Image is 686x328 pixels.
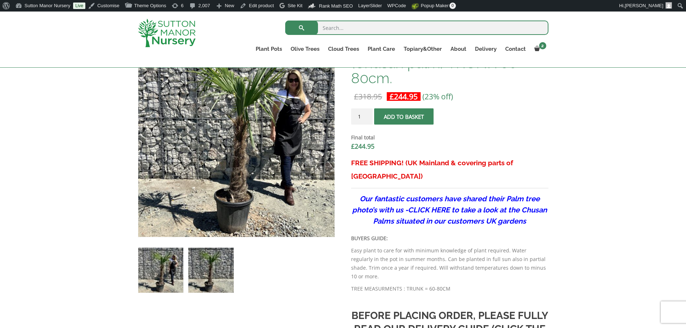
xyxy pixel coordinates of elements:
[471,44,501,54] a: Delivery
[319,3,353,9] span: Rank Math SEO
[285,21,548,35] input: Search...
[251,44,286,54] a: Plant Pots
[501,44,530,54] a: Contact
[351,284,548,293] p: TREE MEASURMENTS : TRUNK = 60-80CM
[138,19,196,47] img: logo
[286,44,324,54] a: Olive Trees
[351,142,355,150] span: £
[354,91,382,102] bdi: 318.95
[351,108,373,125] input: Product quantity
[530,44,548,54] a: 2
[625,3,663,8] span: [PERSON_NAME]
[399,44,446,54] a: Topiary&Other
[352,194,547,225] a: Our fantastic customers have shared their Palm tree photo’s with us -CLICK HERE to take a look at...
[363,44,399,54] a: Plant Care
[351,133,548,142] dt: Final total
[390,91,418,102] bdi: 244.95
[351,235,388,242] strong: BUYERS GUIDE:
[288,3,302,8] span: Site Kit
[354,91,358,102] span: £
[324,44,363,54] a: Cloud Trees
[351,156,548,183] h3: FREE SHIPPING! (UK Mainland & covering parts of [GEOGRAPHIC_DATA])
[374,108,434,125] button: Add to basket
[390,91,394,102] span: £
[446,44,471,54] a: About
[449,3,456,9] span: 0
[422,91,453,102] span: (23% off)
[351,142,375,150] bdi: 244.95
[188,248,233,293] img: Trachycarpus Fortunei (Chusan palm) TRUNK 60-80cm. - Image 2
[138,248,183,293] img: Trachycarpus Fortunei (Chusan palm) TRUNK 60-80cm.
[351,246,548,281] p: Easy plant to care for with minimum knowledge of plant required. Water regularly in the pot in su...
[351,40,548,86] h1: Trachycarpus Fortunei (Chusan palm) TRUNK 60-80cm.
[73,3,85,9] a: Live
[539,42,546,49] span: 2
